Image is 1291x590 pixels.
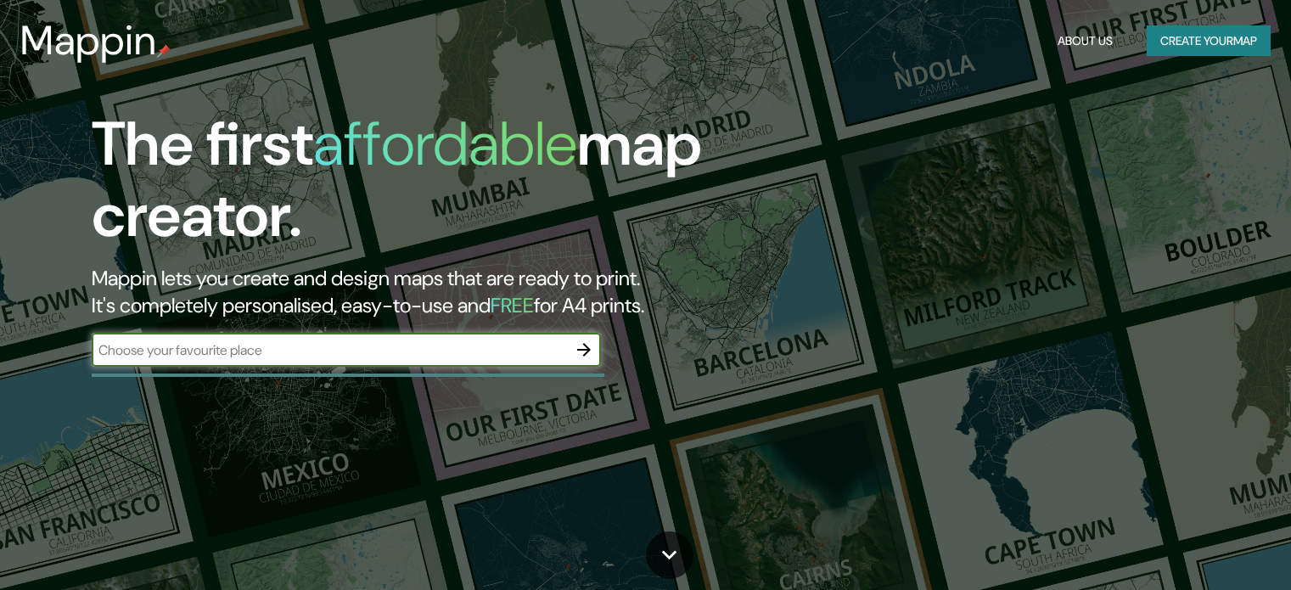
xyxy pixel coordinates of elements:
h2: Mappin lets you create and design maps that are ready to print. It's completely personalised, eas... [92,265,738,319]
button: About Us [1051,25,1120,57]
img: mappin-pin [157,44,171,58]
button: Create yourmap [1147,25,1271,57]
h1: The first map creator. [92,109,738,265]
h3: Mappin [20,17,157,65]
h1: affordable [313,104,577,183]
input: Choose your favourite place [92,340,567,360]
h5: FREE [491,292,534,318]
